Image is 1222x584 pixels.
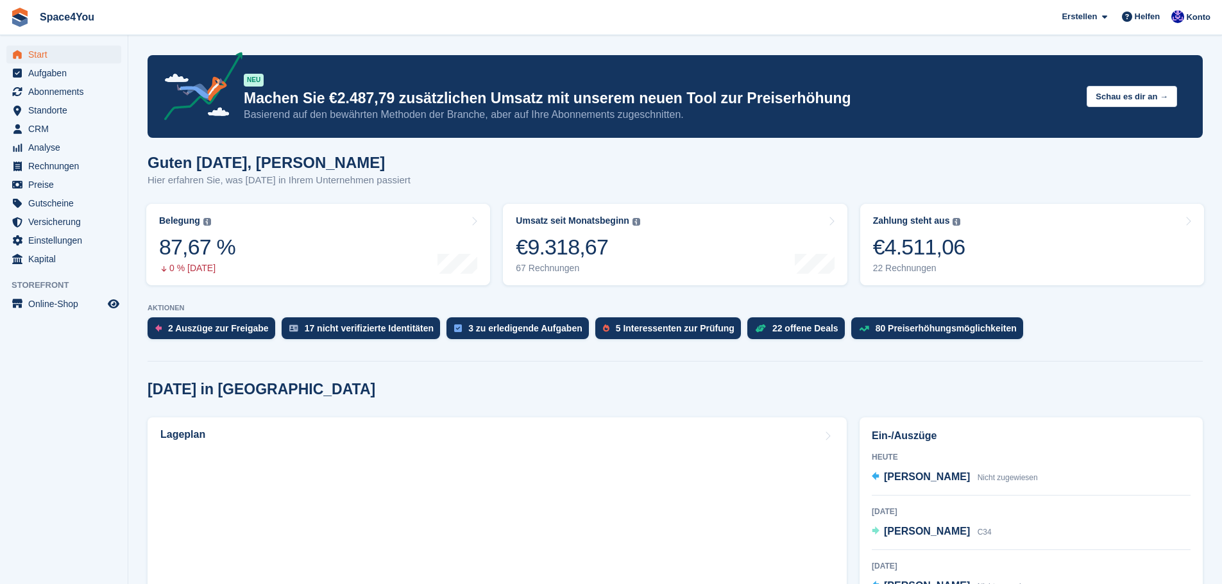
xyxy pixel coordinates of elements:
a: menu [6,157,121,175]
span: Helfen [1135,10,1160,23]
span: CRM [28,120,105,138]
a: 3 zu erledigende Aufgaben [446,317,595,346]
span: [PERSON_NAME] [884,526,970,537]
span: Aufgaben [28,64,105,82]
img: price_increase_opportunities-93ffe204e8149a01c8c9dc8f82e8f89637d9d84a8eef4429ea346261dce0b2c0.svg [859,326,869,331]
a: menu [6,46,121,63]
img: icon-info-grey-7440780725fd019a000dd9b08b2336e03edf1995a4989e88bcd33f0948082b44.svg [203,218,211,226]
div: [DATE] [872,506,1191,517]
a: [PERSON_NAME] C34 [872,524,992,540]
p: Hier erfahren Sie, was [DATE] in Ihrem Unternehmen passiert [148,173,411,188]
a: Belegung 87,67 % 0 % [DATE] [146,204,490,285]
span: Nicht zugewiesen [978,473,1038,482]
div: 87,67 % [159,234,235,260]
img: stora-icon-8386f47178a22dfd0bd8f6a31ec36ba5ce8667c1dd55bd0f319d3a0aa187defe.svg [10,8,30,27]
span: Gutscheine [28,194,105,212]
span: Konto [1186,11,1210,24]
h1: Guten [DATE], [PERSON_NAME] [148,154,411,171]
a: menu [6,194,121,212]
span: C34 [978,528,992,537]
div: Belegung [159,215,200,226]
div: €4.511,06 [873,234,965,260]
a: menu [6,120,121,138]
div: 3 zu erledigende Aufgaben [468,323,582,333]
span: Versicherung [28,213,105,231]
a: menu [6,213,121,231]
a: menu [6,83,121,101]
span: Kapital [28,250,105,268]
div: Umsatz seit Monatsbeginn [516,215,629,226]
div: [DATE] [872,560,1191,572]
a: 17 nicht verifizierte Identitäten [282,317,447,346]
span: Analyse [28,138,105,156]
span: Standorte [28,101,105,119]
img: verify_identity-adf6edd0f0f0b5bbfe63781bf79b02c33cf7c696d77639b501bdc392416b5a36.svg [289,324,298,332]
span: Erstellen [1062,10,1097,23]
a: 80 Preiserhöhungsmöglichkeiten [851,317,1030,346]
a: 5 Interessenten zur Prüfung [595,317,747,346]
div: 67 Rechnungen [516,263,640,274]
a: menu [6,138,121,156]
h2: [DATE] in [GEOGRAPHIC_DATA] [148,381,375,398]
h2: Ein-/Auszüge [872,428,1191,444]
div: 22 Rechnungen [873,263,965,274]
span: Online-Shop [28,295,105,313]
img: icon-info-grey-7440780725fd019a000dd9b08b2336e03edf1995a4989e88bcd33f0948082b44.svg [953,218,960,226]
span: Storefront [12,279,128,292]
div: 17 nicht verifizierte Identitäten [305,323,434,333]
span: Preise [28,176,105,194]
span: Abonnements [28,83,105,101]
a: [PERSON_NAME] Nicht zugewiesen [872,469,1038,486]
div: €9.318,67 [516,234,640,260]
p: AKTIONEN [148,304,1203,312]
span: [PERSON_NAME] [884,471,970,482]
a: Zahlung steht aus €4.511,06 22 Rechnungen [860,204,1204,285]
div: 22 offene Deals [772,323,838,333]
div: NEU [244,74,264,87]
p: Machen Sie €2.487,79 zusätzlichen Umsatz mit unserem neuen Tool zur Preiserhöhung [244,89,1076,108]
a: menu [6,101,121,119]
img: Irina Likholet [1171,10,1184,23]
a: Speisekarte [6,295,121,313]
a: menu [6,64,121,82]
div: 0 % [DATE] [159,263,235,274]
span: Start [28,46,105,63]
a: 2 Auszüge zur Freigabe [148,317,282,346]
img: price-adjustments-announcement-icon-8257ccfd72463d97f412b2fc003d46551f7dbcb40ab6d574587a9cd5c0d94... [153,52,243,125]
div: Heute [872,451,1191,463]
div: 80 Preiserhöhungsmöglichkeiten [876,323,1017,333]
img: deal-1b604bf984904fb50ccaf53a9ad4b4a5d6e5aea283cecdc64d6e3604feb123c2.svg [755,324,766,333]
a: 22 offene Deals [747,317,851,346]
a: menu [6,176,121,194]
img: task-75834270c22a3079a89374b754ae025e5fb1db73e45f91037f5363f120a921f8.svg [454,324,462,332]
img: move_outs_to_deallocate_icon-f764333ba52eb49d3ac5e1228854f67142a1ed5810a6f6cc68b1a99e826820c5.svg [155,324,162,332]
h2: Lageplan [160,429,205,440]
a: Vorschau-Shop [106,296,121,312]
p: Basierend auf den bewährten Methoden der Branche, aber auf Ihre Abonnements zugeschnitten. [244,108,1076,122]
a: menu [6,231,121,249]
a: Space4You [35,6,99,28]
span: Rechnungen [28,157,105,175]
div: 5 Interessenten zur Prüfung [616,323,734,333]
img: icon-info-grey-7440780725fd019a000dd9b08b2336e03edf1995a4989e88bcd33f0948082b44.svg [632,218,640,226]
span: Einstellungen [28,231,105,249]
div: 2 Auszüge zur Freigabe [168,323,269,333]
a: menu [6,250,121,268]
div: Zahlung steht aus [873,215,950,226]
a: Umsatz seit Monatsbeginn €9.318,67 67 Rechnungen [503,204,847,285]
button: Schau es dir an → [1087,86,1177,107]
img: prospect-51fa495bee0391a8d652442698ab0144808aea92771e9ea1ae160a38d050c398.svg [603,324,609,332]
